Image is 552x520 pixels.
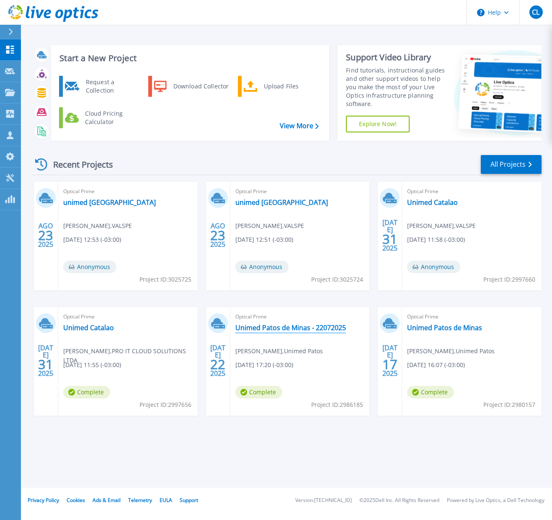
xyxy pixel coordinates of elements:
[295,498,352,503] li: Version: [TECHNICAL_ID]
[407,198,458,207] a: Unimed Catalao
[382,361,397,368] span: 17
[169,78,232,95] div: Download Collector
[32,154,124,175] div: Recent Projects
[160,497,172,504] a: EULA
[210,345,226,376] div: [DATE] 2025
[210,232,225,239] span: 23
[210,220,226,251] div: AGO 2025
[311,400,363,409] span: Project ID: 2986185
[235,386,282,398] span: Complete
[63,386,110,398] span: Complete
[235,323,346,332] a: Unimed Patos de Minas - 22072025
[28,497,59,504] a: Privacy Policy
[235,360,293,370] span: [DATE] 17:20 (-03:00)
[59,54,318,63] h3: Start a New Project
[407,187,537,196] span: Optical Prime
[63,347,198,365] span: [PERSON_NAME] , PRO IT CLOUD SOLUTIONS LTDA
[238,76,324,97] a: Upload Files
[346,66,447,108] div: Find tutorials, instructional guides and other support videos to help you make the most of your L...
[235,187,365,196] span: Optical Prime
[407,235,465,244] span: [DATE] 11:58 (-03:00)
[235,261,289,273] span: Anonymous
[407,312,537,321] span: Optical Prime
[63,235,121,244] span: [DATE] 12:53 (-03:00)
[139,275,191,284] span: Project ID: 3025725
[532,9,539,16] span: CL
[483,400,535,409] span: Project ID: 2980157
[407,360,465,370] span: [DATE] 16:07 (-03:00)
[407,221,476,230] span: [PERSON_NAME] , VALSPE
[38,361,53,368] span: 31
[59,76,145,97] a: Request a Collection
[38,220,54,251] div: AGO 2025
[235,235,293,244] span: [DATE] 12:51 (-03:00)
[38,232,53,239] span: 23
[382,345,398,376] div: [DATE] 2025
[128,497,152,504] a: Telemetry
[280,122,319,130] a: View More
[447,498,544,503] li: Powered by Live Optics, a Dell Technology
[235,312,365,321] span: Optical Prime
[148,76,234,97] a: Download Collector
[382,235,397,243] span: 31
[210,361,225,368] span: 22
[63,198,156,207] a: unimed [GEOGRAPHIC_DATA]
[382,220,398,251] div: [DATE] 2025
[346,52,447,63] div: Support Video Library
[346,116,410,132] a: Explore Now!
[82,78,143,95] div: Request a Collection
[481,155,542,174] a: All Projects
[63,312,193,321] span: Optical Prime
[38,345,54,376] div: [DATE] 2025
[67,497,85,504] a: Cookies
[407,261,460,273] span: Anonymous
[59,107,145,128] a: Cloud Pricing Calculator
[63,221,132,230] span: [PERSON_NAME] , VALSPE
[63,261,116,273] span: Anonymous
[235,221,304,230] span: [PERSON_NAME] , VALSPE
[407,323,482,332] a: Unimed Patos de Minas
[139,400,191,409] span: Project ID: 2997656
[81,109,143,126] div: Cloud Pricing Calculator
[180,497,198,504] a: Support
[260,78,322,95] div: Upload Files
[407,386,454,398] span: Complete
[235,198,328,207] a: unimed [GEOGRAPHIC_DATA]
[93,497,121,504] a: Ads & Email
[63,323,114,332] a: Unimed Catalao
[311,275,363,284] span: Project ID: 3025724
[63,187,193,196] span: Optical Prime
[483,275,535,284] span: Project ID: 2997660
[407,347,495,356] span: [PERSON_NAME] , Unimed Patos
[63,360,121,370] span: [DATE] 11:55 (-03:00)
[359,498,439,503] li: © 2025 Dell Inc. All Rights Reserved
[235,347,323,356] span: [PERSON_NAME] , Unimed Patos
